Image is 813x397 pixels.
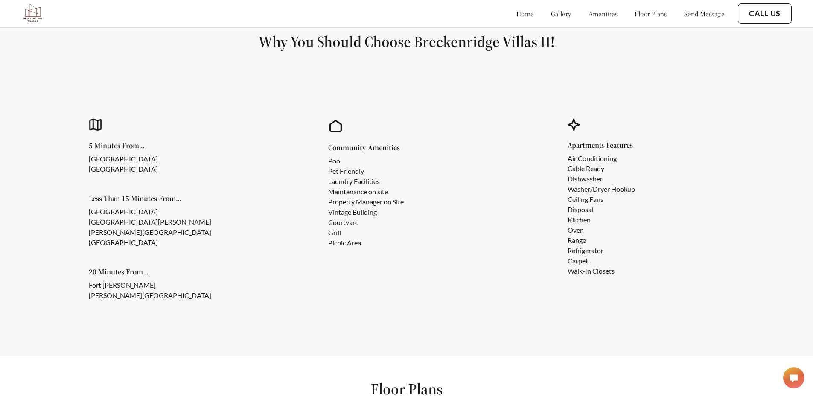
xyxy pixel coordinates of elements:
h5: Apartments Features [568,141,649,149]
li: Dishwasher [568,174,635,184]
li: Washer/Dryer Hookup [568,184,635,194]
li: [PERSON_NAME][GEOGRAPHIC_DATA] [89,227,211,237]
h5: Community Amenities [328,144,417,152]
li: Fort [PERSON_NAME] [89,280,211,290]
h5: Less Than 15 Minutes From... [89,195,225,202]
a: gallery [551,9,571,18]
li: Vintage Building [328,207,404,217]
li: Carpet [568,256,635,266]
a: amenities [589,9,618,18]
li: Grill [328,228,404,238]
button: Call Us [738,3,792,24]
a: send message [684,9,724,18]
li: [GEOGRAPHIC_DATA][PERSON_NAME] [89,217,211,227]
li: [GEOGRAPHIC_DATA] [89,237,211,248]
li: Pool [328,156,404,166]
li: Disposal [568,204,635,215]
li: Picnic Area [328,238,404,248]
h5: 5 Minutes From... [89,142,172,149]
li: [GEOGRAPHIC_DATA] [89,164,158,174]
li: Oven [568,225,635,235]
li: Cable Ready [568,163,635,174]
li: Pet Friendly [328,166,404,176]
li: Property Manager on Site [328,197,404,207]
a: Call Us [749,9,781,18]
li: [PERSON_NAME][GEOGRAPHIC_DATA] [89,290,211,301]
li: Kitchen [568,215,635,225]
li: Courtyard [328,217,404,228]
li: [GEOGRAPHIC_DATA] [89,154,158,164]
li: Laundry Facilities [328,176,404,187]
li: Walk-In Closets [568,266,635,276]
li: Air Conditioning [568,153,635,163]
h5: 20 Minutes From... [89,268,225,276]
li: [GEOGRAPHIC_DATA] [89,207,211,217]
li: Maintenance on site [328,187,404,197]
a: home [516,9,534,18]
a: floor plans [635,9,667,18]
li: Refrigerator [568,245,635,256]
h1: Why You Should Choose Breckenridge Villas II! [20,32,793,51]
li: Ceiling Fans [568,194,635,204]
li: Range [568,235,635,245]
img: bv2_logo.png [21,2,44,25]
